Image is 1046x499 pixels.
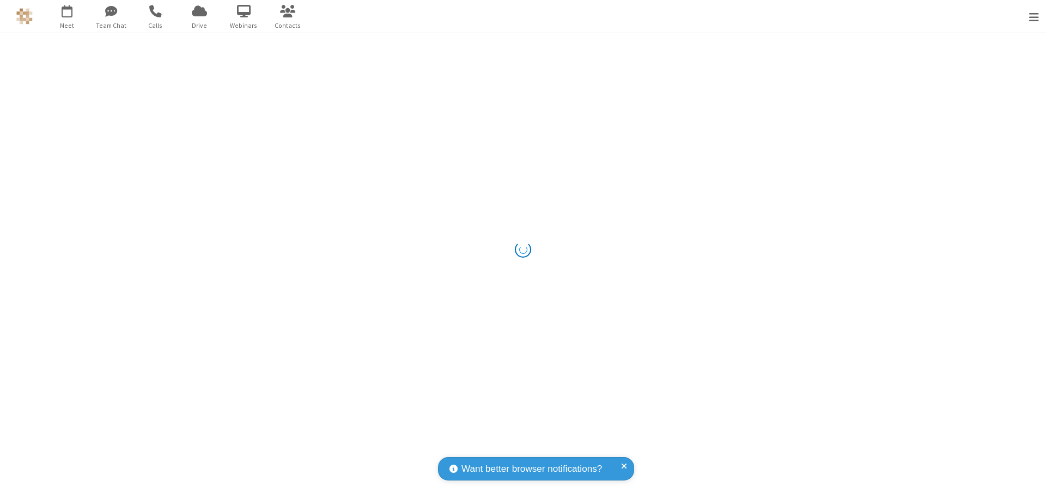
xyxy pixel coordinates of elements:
span: Calls [135,21,176,31]
span: Contacts [267,21,308,31]
img: QA Selenium DO NOT DELETE OR CHANGE [16,8,33,25]
span: Webinars [223,21,264,31]
span: Meet [47,21,88,31]
span: Team Chat [91,21,132,31]
span: Want better browser notifications? [461,462,602,476]
span: Drive [179,21,220,31]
